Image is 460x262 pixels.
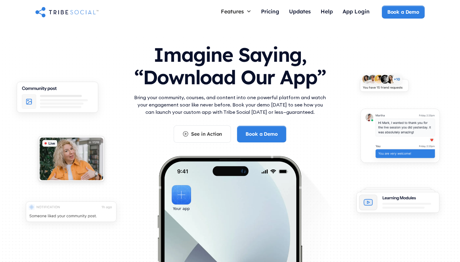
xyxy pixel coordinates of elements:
div: Your app [173,205,190,212]
div: App Login [343,8,370,15]
a: App Login [338,5,375,19]
img: An illustration of Live video [32,132,110,189]
h1: Imagine Saying, “Download Our App” [133,37,327,91]
img: An illustration of Learning Modules [350,184,446,222]
a: Book a Demo [382,5,425,18]
div: Updates [289,8,311,15]
img: An illustration of push notification [18,196,124,231]
img: An illustration of chat [354,104,446,171]
p: Bring your community, courses, and content into one powerful platform and watch your engagement s... [133,94,327,116]
img: An illustration of New friends requests [354,70,414,99]
a: Pricing [256,5,284,19]
a: Book a Demo [237,126,286,142]
a: Help [316,5,338,19]
a: See in Action [174,125,231,142]
a: home [35,6,99,18]
div: Pricing [261,8,279,15]
a: Updates [284,5,316,19]
div: Help [321,8,333,15]
div: Features [216,5,256,17]
img: An illustration of Community Feed [9,76,106,122]
div: See in Action [191,131,222,137]
div: Features [221,8,244,15]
